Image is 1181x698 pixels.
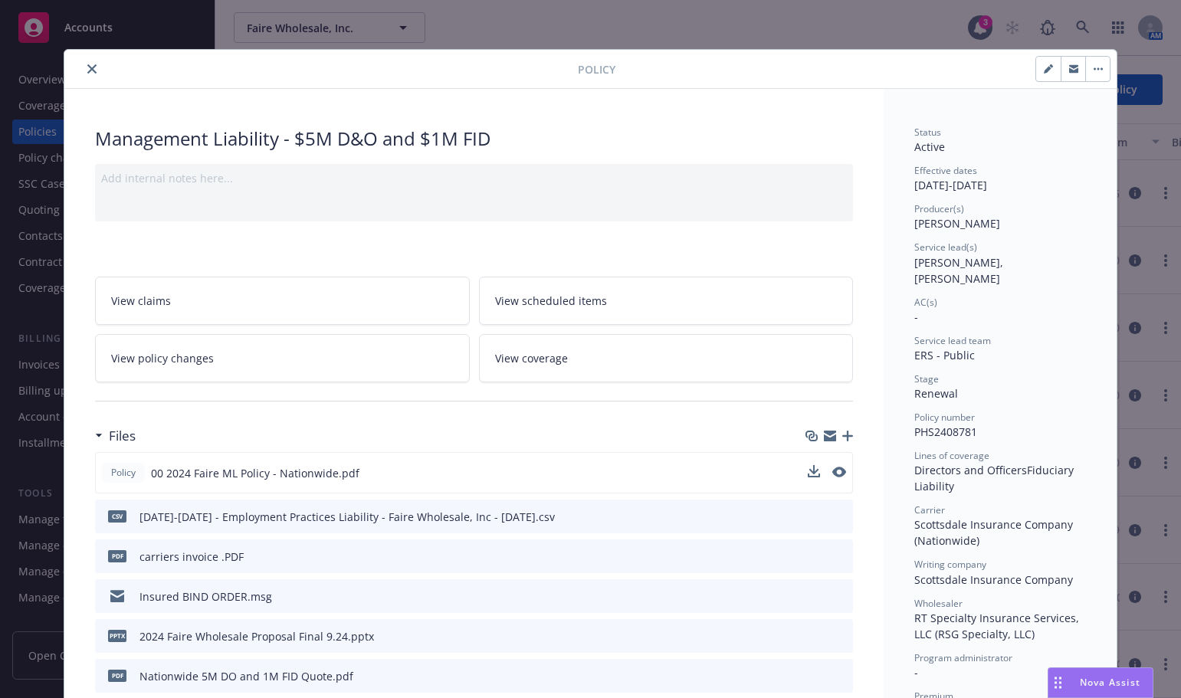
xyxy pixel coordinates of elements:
[479,334,854,382] a: View coverage
[914,665,918,680] span: -
[914,449,989,462] span: Lines of coverage
[914,424,977,439] span: PHS2408781
[832,467,846,477] button: preview file
[108,630,126,641] span: pptx
[809,549,821,565] button: download file
[914,126,941,139] span: Status
[914,572,1073,587] span: Scottsdale Insurance Company
[139,668,353,684] div: Nationwide 5M DO and 1M FID Quote.pdf
[1080,676,1140,689] span: Nova Assist
[108,670,126,681] span: pdf
[914,463,1077,493] span: Fiduciary Liability
[832,465,846,481] button: preview file
[139,509,555,525] div: [DATE]-[DATE] - Employment Practices Liability - Faire Wholesale, Inc - [DATE].csv
[914,164,977,177] span: Effective dates
[914,202,964,215] span: Producer(s)
[83,60,101,78] button: close
[833,588,847,605] button: preview file
[578,61,615,77] span: Policy
[809,628,821,644] button: download file
[914,463,1027,477] span: Directors and Officers
[914,611,1082,641] span: RT Specialty Insurance Services, LLC (RSG Specialty, LLC)
[914,216,1000,231] span: [PERSON_NAME]
[914,503,945,516] span: Carrier
[914,651,1012,664] span: Program administrator
[808,465,820,477] button: download file
[109,426,136,446] h3: Files
[809,668,821,684] button: download file
[139,628,374,644] div: 2024 Faire Wholesale Proposal Final 9.24.pptx
[108,466,139,480] span: Policy
[139,549,244,565] div: carriers invoice .PDF
[914,386,958,401] span: Renewal
[1048,667,1153,698] button: Nova Assist
[833,549,847,565] button: preview file
[95,334,470,382] a: View policy changes
[914,558,986,571] span: Writing company
[914,597,963,610] span: Wholesaler
[108,550,126,562] span: PDF
[95,426,136,446] div: Files
[808,465,820,481] button: download file
[111,350,214,366] span: View policy changes
[101,170,847,186] div: Add internal notes here...
[495,350,568,366] span: View coverage
[833,628,847,644] button: preview file
[833,509,847,525] button: preview file
[108,510,126,522] span: csv
[809,509,821,525] button: download file
[139,588,272,605] div: Insured BIND ORDER.msg
[914,139,945,154] span: Active
[914,310,918,324] span: -
[914,372,939,385] span: Stage
[914,348,975,362] span: ERS - Public
[95,126,853,152] div: Management Liability - $5M D&O and $1M FID
[914,255,1006,286] span: [PERSON_NAME], [PERSON_NAME]
[111,293,171,309] span: View claims
[495,293,607,309] span: View scheduled items
[914,296,937,309] span: AC(s)
[479,277,854,325] a: View scheduled items
[914,164,1086,193] div: [DATE] - [DATE]
[809,588,821,605] button: download file
[1048,668,1068,697] div: Drag to move
[914,334,991,347] span: Service lead team
[914,411,975,424] span: Policy number
[95,277,470,325] a: View claims
[833,668,847,684] button: preview file
[914,517,1076,548] span: Scottsdale Insurance Company (Nationwide)
[151,465,359,481] span: 00 2024 Faire ML Policy - Nationwide.pdf
[914,241,977,254] span: Service lead(s)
